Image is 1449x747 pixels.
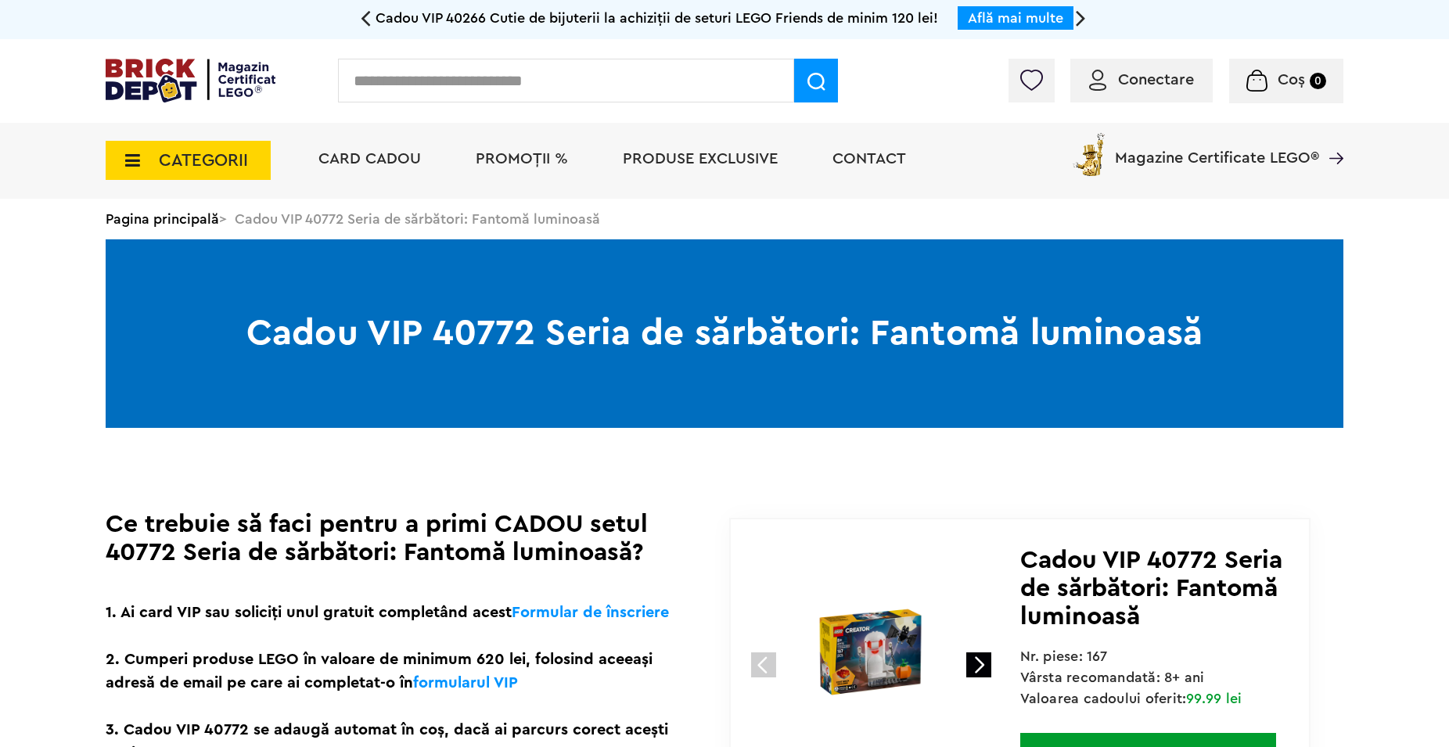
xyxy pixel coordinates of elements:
[476,151,568,167] a: PROMOȚII %
[106,199,1343,239] div: > Cadou VIP 40772 Seria de sărbători: Fantomă luminoasă
[1118,72,1194,88] span: Conectare
[106,510,685,566] h1: Ce trebuie să faci pentru a primi CADOU setul 40772 Seria de sărbători: Fantomă luminoasă?
[1278,72,1305,88] span: Coș
[1186,691,1242,706] span: 99.99 lei
[413,675,518,691] a: formularul VIP
[1020,670,1205,684] span: Vârsta recomandată: 8+ ani
[318,151,421,167] a: Card Cadou
[376,11,938,25] span: Cadou VIP 40266 Cutie de bijuterii la achiziții de seturi LEGO Friends de minim 120 lei!
[159,152,248,169] span: CATEGORII
[623,151,778,167] a: Produse exclusive
[1089,72,1194,88] a: Conectare
[832,151,906,167] a: Contact
[1310,73,1326,89] small: 0
[1115,130,1319,166] span: Magazine Certificate LEGO®
[106,212,219,226] a: Pagina principală
[1020,649,1108,663] span: Nr. piese: 167
[1020,691,1242,706] span: Valoarea cadoului oferit:
[1020,548,1282,629] span: Cadou VIP 40772 Seria de sărbători: Fantomă luminoasă
[106,239,1343,428] h1: Cadou VIP 40772 Seria de sărbători: Fantomă luminoasă
[968,11,1063,25] a: Află mai multe
[512,605,669,620] a: Formular de înscriere
[1319,130,1343,145] a: Magazine Certificate LEGO®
